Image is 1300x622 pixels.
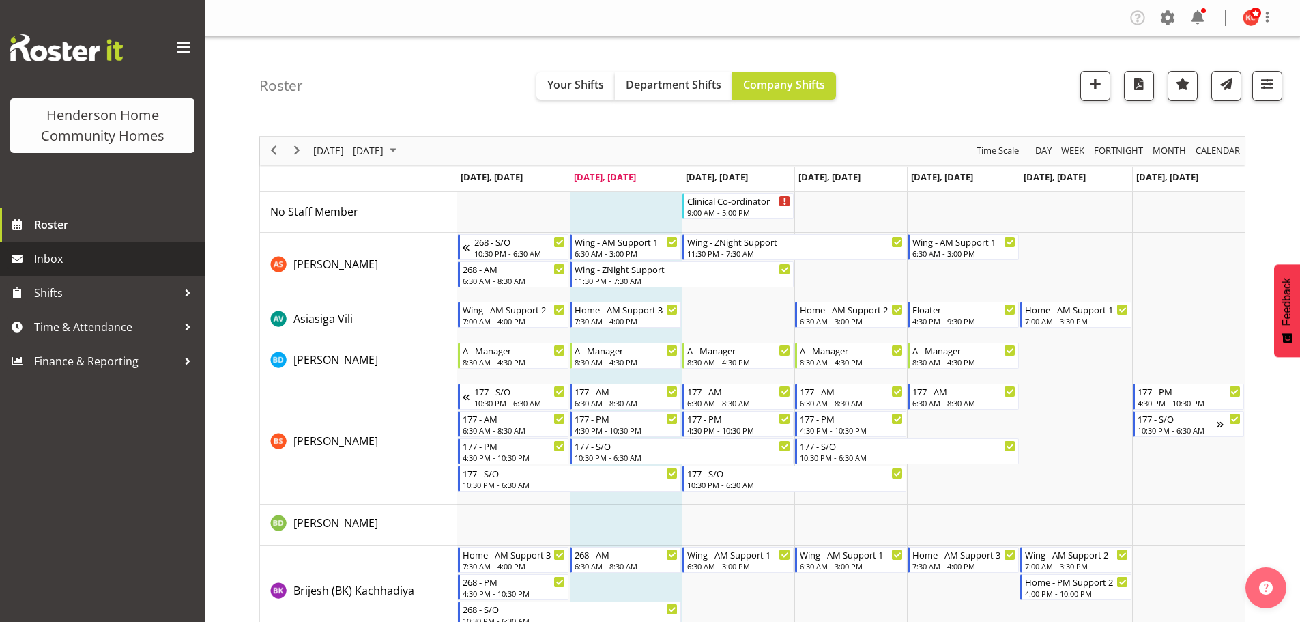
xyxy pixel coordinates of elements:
button: Download a PDF of the roster according to the set date range. [1124,71,1154,101]
div: 4:30 PM - 10:30 PM [575,425,678,436]
span: Brijesh (BK) Kachhadiya [293,583,414,598]
button: Next [288,142,306,159]
div: 6:30 AM - 3:00 PM [687,561,790,571]
div: 6:30 AM - 8:30 AM [575,561,678,571]
a: Brijesh (BK) Kachhadiya [293,582,414,599]
span: [DATE], [DATE] [686,171,748,183]
button: Month [1194,142,1243,159]
td: Arshdeep Singh resource [260,233,457,300]
div: Billie Sothern"s event - 177 - S/O Begin From Thursday, August 28, 2025 at 10:30:00 PM GMT+12:00 ... [795,438,1019,464]
div: 177 - S/O [800,439,1015,453]
div: 4:30 PM - 10:30 PM [463,452,566,463]
div: 7:30 AM - 4:00 PM [912,561,1015,571]
span: calendar [1194,142,1241,159]
div: Billie Sothern"s event - 177 - PM Begin From Tuesday, August 26, 2025 at 4:30:00 PM GMT+12:00 End... [570,411,681,437]
button: Department Shifts [615,72,732,100]
div: Billie Sothern"s event - 177 - PM Begin From Monday, August 25, 2025 at 4:30:00 PM GMT+12:00 Ends... [458,438,569,464]
div: A - Manager [687,343,790,357]
div: 7:30 AM - 4:00 PM [463,561,566,571]
span: Fortnight [1093,142,1144,159]
div: Billie Sothern"s event - 177 - AM Begin From Thursday, August 28, 2025 at 6:30:00 AM GMT+12:00 En... [795,384,906,410]
div: Clinical Co-ordinator [687,194,790,208]
div: Arshdeep Singh"s event - Wing - AM Support 1 Begin From Tuesday, August 26, 2025 at 6:30:00 AM GM... [570,234,681,260]
button: Highlight an important date within the roster. [1168,71,1198,101]
div: 177 - AM [463,412,566,425]
span: [PERSON_NAME] [293,352,378,367]
div: previous period [262,137,285,165]
div: Wing - ZNight Support [687,235,903,249]
div: Home - AM Support 2 [800,302,903,316]
img: Rosterit website logo [10,34,123,61]
div: 177 - PM [463,439,566,453]
button: Timeline Day [1033,142,1054,159]
div: 177 - S/O [474,384,566,398]
div: Billie Sothern"s event - 177 - PM Begin From Sunday, August 31, 2025 at 4:30:00 PM GMT+12:00 Ends... [1133,384,1244,410]
span: [DATE], [DATE] [461,171,523,183]
div: Home - AM Support 3 [575,302,678,316]
div: Brijesh (BK) Kachhadiya"s event - Home - AM Support 3 Begin From Friday, August 29, 2025 at 7:30:... [908,547,1019,573]
div: A - Manager [800,343,903,357]
div: Billie Sothern"s event - 177 - S/O Begin From Monday, August 25, 2025 at 10:30:00 PM GMT+12:00 En... [458,466,682,492]
div: Billie Sothern"s event - 177 - AM Begin From Friday, August 29, 2025 at 6:30:00 AM GMT+12:00 Ends... [908,384,1019,410]
div: 9:00 AM - 5:00 PM [687,207,790,218]
div: A - Manager [575,343,678,357]
div: 177 - AM [687,384,790,398]
div: Floater [912,302,1015,316]
div: 10:30 PM - 6:30 AM [575,452,790,463]
div: 177 - PM [687,412,790,425]
td: Barbara Dunlop resource [260,341,457,382]
div: 7:30 AM - 4:00 PM [575,315,678,326]
div: 7:00 AM - 3:30 PM [1025,315,1128,326]
div: 177 - PM [575,412,678,425]
div: 268 - S/O [474,235,566,249]
div: Wing - AM Support 1 [800,548,903,561]
div: Wing - AM Support 2 [1025,548,1128,561]
a: Asiasiga Vili [293,311,353,327]
div: Arshdeep Singh"s event - Wing - ZNight Support Begin From Wednesday, August 27, 2025 at 11:30:00 ... [682,234,906,260]
div: Henderson Home Community Homes [24,105,181,146]
div: No Staff Member"s event - Clinical Co-ordinator Begin From Wednesday, August 27, 2025 at 9:00:00 ... [682,193,794,219]
div: Home - AM Support 3 [463,548,566,561]
h4: Roster [259,78,303,94]
span: Time & Attendance [34,317,177,337]
div: Arshdeep Singh"s event - 268 - S/O Begin From Sunday, August 24, 2025 at 10:30:00 PM GMT+12:00 En... [458,234,569,260]
div: Brijesh (BK) Kachhadiya"s event - Home - PM Support 2 Begin From Saturday, August 30, 2025 at 4:0... [1020,574,1131,600]
button: Time Scale [974,142,1022,159]
div: 177 - PM [1138,384,1241,398]
div: Asiasiga Vili"s event - Home - AM Support 1 Begin From Saturday, August 30, 2025 at 7:00:00 AM GM... [1020,302,1131,328]
div: 10:30 PM - 6:30 AM [800,452,1015,463]
a: [PERSON_NAME] [293,433,378,449]
div: 8:30 AM - 4:30 PM [912,356,1015,367]
div: Wing - AM Support 1 [575,235,678,249]
div: 6:30 AM - 3:00 PM [912,248,1015,259]
div: 4:30 PM - 10:30 PM [463,588,566,599]
div: Brijesh (BK) Kachhadiya"s event - 268 - PM Begin From Monday, August 25, 2025 at 4:30:00 PM GMT+1... [458,574,569,600]
div: 8:30 AM - 4:30 PM [575,356,678,367]
div: A - Manager [912,343,1015,357]
div: 4:30 PM - 10:30 PM [1138,397,1241,408]
div: 8:30 AM - 4:30 PM [463,356,566,367]
button: Timeline Week [1059,142,1087,159]
button: Timeline Month [1151,142,1189,159]
div: 6:30 AM - 3:00 PM [800,315,903,326]
div: 6:30 AM - 8:30 AM [687,397,790,408]
div: Billie Sothern"s event - 177 - AM Begin From Monday, August 25, 2025 at 6:30:00 AM GMT+12:00 Ends... [458,411,569,437]
a: [PERSON_NAME] [293,352,378,368]
span: [DATE], [DATE] [1136,171,1198,183]
span: Day [1034,142,1053,159]
div: Home - PM Support 2 [1025,575,1128,589]
div: 4:30 PM - 9:30 PM [912,315,1015,326]
span: [DATE], [DATE] [1024,171,1086,183]
div: 10:30 PM - 6:30 AM [1138,425,1217,436]
div: Barbara Dunlop"s event - A - Manager Begin From Friday, August 29, 2025 at 8:30:00 AM GMT+12:00 E... [908,343,1019,369]
div: Billie Sothern"s event - 177 - PM Begin From Thursday, August 28, 2025 at 4:30:00 PM GMT+12:00 En... [795,411,906,437]
div: 177 - S/O [687,466,903,480]
span: Time Scale [975,142,1020,159]
div: 268 - AM [463,262,566,276]
span: Company Shifts [743,77,825,92]
div: 6:30 AM - 8:30 AM [800,397,903,408]
div: A - Manager [463,343,566,357]
span: [DATE], [DATE] [911,171,973,183]
div: 177 - S/O [1138,412,1217,425]
span: Shifts [34,283,177,303]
